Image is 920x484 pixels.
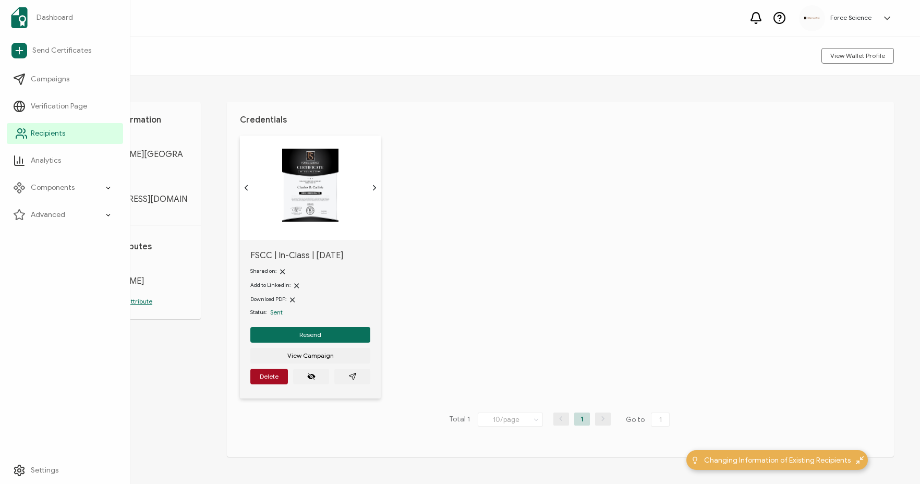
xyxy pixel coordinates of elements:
[287,353,334,359] span: View Campaign
[250,308,267,317] span: Status:
[307,372,316,381] ion-icon: eye off
[370,184,379,192] ion-icon: chevron forward outline
[32,45,91,56] span: Send Certificates
[250,282,290,288] span: Add to LinkedIn:
[449,413,470,427] span: Total 1
[78,180,188,189] span: E-MAIL:
[7,96,123,117] a: Verification Page
[31,155,61,166] span: Analytics
[299,332,321,338] span: Resend
[78,241,188,252] h1: Custom Attributes
[478,413,543,427] input: Select
[250,296,286,302] span: Download PDF:
[78,194,188,215] span: [EMAIL_ADDRESS][DOMAIN_NAME]
[704,455,851,466] span: Changing Information of Existing Recipients
[78,149,188,170] span: [PERSON_NAME][GEOGRAPHIC_DATA]
[250,268,276,274] span: Shared on:
[7,123,123,144] a: Recipients
[626,413,672,427] span: Go to
[7,39,123,63] a: Send Certificates
[868,434,920,484] iframe: Chat Widget
[270,308,283,316] span: Sent
[830,14,871,21] h5: Force Science
[78,276,188,286] span: [PERSON_NAME]
[78,262,188,271] span: First Name
[348,372,357,381] ion-icon: paper plane outline
[240,115,881,125] h1: Credentials
[37,13,73,23] span: Dashboard
[11,7,28,28] img: sertifier-logomark-colored.svg
[31,210,65,220] span: Advanced
[260,373,279,380] span: Delete
[31,465,58,476] span: Settings
[7,150,123,171] a: Analytics
[250,327,370,343] button: Resend
[78,115,188,125] h1: Personal Information
[31,183,75,193] span: Components
[7,3,123,32] a: Dashboard
[78,297,188,306] p: Add another attribute
[250,250,370,261] span: FSCC | In-Class | [DATE]
[830,53,885,59] span: View Wallet Profile
[250,369,288,384] button: Delete
[250,348,370,364] button: View Campaign
[7,69,123,90] a: Campaigns
[78,136,188,144] span: FULL NAME:
[821,48,894,64] button: View Wallet Profile
[242,184,250,192] ion-icon: chevron back outline
[31,128,65,139] span: Recipients
[7,460,123,481] a: Settings
[31,74,69,84] span: Campaigns
[856,456,864,464] img: minimize-icon.svg
[804,17,820,19] img: d96c2383-09d7-413e-afb5-8f6c84c8c5d6.png
[574,413,590,426] li: 1
[31,101,87,112] span: Verification Page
